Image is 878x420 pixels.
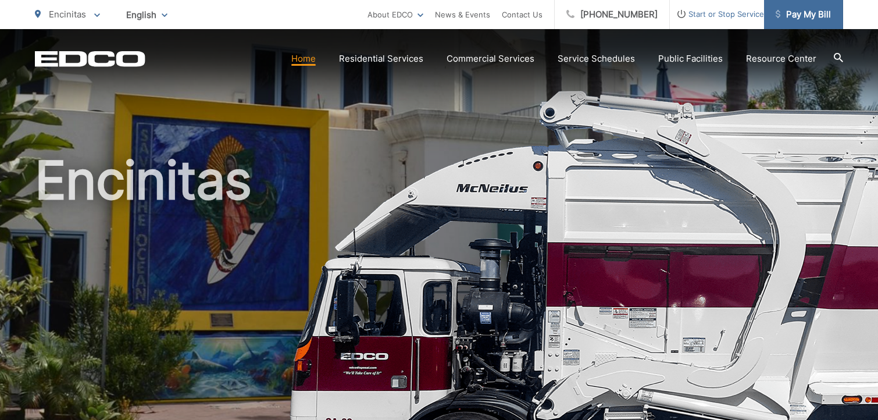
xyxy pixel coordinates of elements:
a: Public Facilities [658,52,723,66]
a: EDCD logo. Return to the homepage. [35,51,145,67]
a: Contact Us [502,8,542,22]
span: English [117,5,176,25]
a: News & Events [435,8,490,22]
span: Pay My Bill [776,8,831,22]
span: Encinitas [49,9,86,20]
a: About EDCO [367,8,423,22]
a: Service Schedules [558,52,635,66]
a: Home [291,52,316,66]
a: Resource Center [746,52,816,66]
a: Residential Services [339,52,423,66]
a: Commercial Services [447,52,534,66]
